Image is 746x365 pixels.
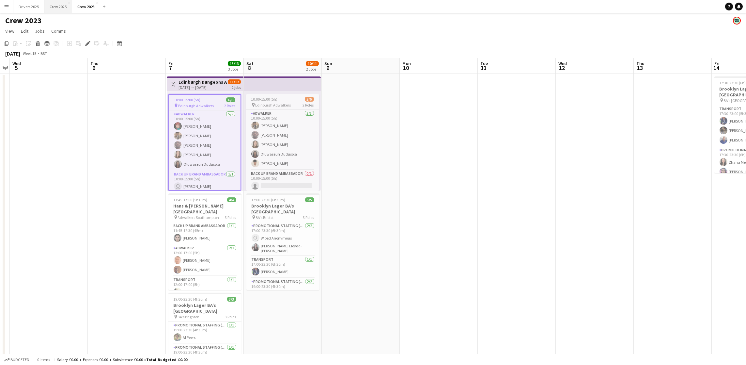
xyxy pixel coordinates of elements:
span: Adwalkers Southampton [178,215,219,220]
app-card-role: Adwalker2/212:00-17:00 (5h)[PERSON_NAME][PERSON_NAME] [168,244,241,276]
span: 19:00-23:30 (4h30m) [174,297,208,302]
span: 10:00-15:00 (5h) [174,97,200,102]
span: Week 15 [22,51,38,56]
button: Drivers 2025 [13,0,44,13]
span: Fri [714,60,720,66]
span: 5/6 [305,97,314,102]
span: Sun [324,60,332,66]
span: Budgeted [10,357,29,362]
a: Jobs [32,27,47,35]
a: Edit [18,27,31,35]
div: BST [40,51,47,56]
app-card-role: Adwalker5/510:00-15:00 (5h)[PERSON_NAME][PERSON_NAME][PERSON_NAME][PERSON_NAME]Oluwaseun Dudusola [169,110,241,171]
a: Comms [49,27,69,35]
span: 17:30-23:30 (6h) [720,80,746,85]
div: 2 Jobs [306,67,319,72]
app-card-role: Back Up Brand Ambassador0/110:00-15:00 (5h) [246,170,319,192]
app-user-avatar: Claire Stewart [733,17,741,25]
span: 0 items [36,357,52,362]
div: 2 jobs [232,84,241,90]
h3: Edinburgh Dungeons Adwalkers [179,79,227,85]
app-card-role: Back Up Brand Ambassador1/110:00-15:00 (5h) [PERSON_NAME] [169,171,241,193]
span: Sat [246,60,254,66]
span: Wed [12,60,21,66]
button: Crew 2023 [72,0,100,13]
span: 3 Roles [225,215,236,220]
span: 2 Roles [303,103,314,108]
span: Tue [480,60,488,66]
span: 13/13 [228,61,241,66]
span: 17:00-23:30 (6h30m) [252,197,286,202]
app-card-role: Promotional Staffing (Brand Ambassadors)2/219:00-23:30 (4h30m) [246,278,319,310]
app-card-role: Promotional Staffing (Team Leader)2/217:00-23:30 (6h30m) Wiped Anonymous[PERSON_NAME] Lloydd-[PER... [246,222,319,256]
a: View [3,27,17,35]
h3: Brooklyn Lager BA's [GEOGRAPHIC_DATA] [168,302,241,314]
span: 13 [635,64,645,72]
span: Edit [21,28,28,34]
span: 7 [167,64,174,72]
span: 8 [245,64,254,72]
span: 14 [713,64,720,72]
span: Thu [636,60,645,66]
app-card-role: Transport1/112:00-17:00 (5h)Z Afram [168,276,241,298]
h1: Crew 2023 [5,16,42,25]
span: 6/6 [226,97,235,102]
span: BA's Brighton [178,314,200,319]
div: [DATE] → [DATE] [179,85,227,90]
app-job-card: 17:00-23:30 (6h30m)5/5Brooklyn Lager BA's [GEOGRAPHIC_DATA] BA's Bristol3 RolesPromotional Staffi... [246,193,319,290]
span: 10 [401,64,411,72]
app-job-card: 10:00-15:00 (5h)5/6 Edinburgh Adwalkers2 RolesAdwalker5/510:00-15:00 (5h)[PERSON_NAME][PERSON_NAM... [246,94,319,191]
span: 6 [89,64,99,72]
span: Wed [558,60,567,66]
app-card-role: Back Up Brand Ambassador1/111:45-12:30 (45m)[PERSON_NAME] [168,222,241,244]
span: Total Budgeted £0.00 [146,357,187,362]
span: 3/3 [227,297,236,302]
span: 12 [557,64,567,72]
span: 2 Roles [224,103,235,108]
span: Edinburgh Adwalkers [256,103,291,108]
button: Budgeted [3,356,30,363]
h3: Hans & [PERSON_NAME] [GEOGRAPHIC_DATA] [168,203,241,215]
span: Edinburgh Adwalkers [178,103,214,108]
button: Crew 2025 [44,0,72,13]
span: BA's Bristol [256,215,274,220]
span: Comms [51,28,66,34]
span: 9 [323,64,332,72]
span: 5 [11,64,21,72]
app-card-role: Adwalker5/510:00-15:00 (5h)[PERSON_NAME][PERSON_NAME][PERSON_NAME]Oluwaseun Dudusola[PERSON_NAME] [246,110,319,170]
span: Mon [402,60,411,66]
span: 3 Roles [303,215,314,220]
div: Salary £0.00 + Expenses £0.00 + Subsistence £0.00 = [57,357,187,362]
span: Jobs [35,28,45,34]
span: View [5,28,14,34]
h3: Brooklyn Lager BA's [GEOGRAPHIC_DATA] [246,203,319,215]
span: 10/11 [306,61,319,66]
span: Fri [168,60,174,66]
span: 11 [479,64,488,72]
span: 11/12 [228,79,241,84]
app-job-card: 10:00-15:00 (5h)6/6 Edinburgh Adwalkers2 RolesAdwalker5/510:00-15:00 (5h)[PERSON_NAME][PERSON_NAM... [168,94,241,191]
span: 5/5 [305,197,314,202]
span: 3 Roles [225,314,236,319]
span: 11:45-17:00 (5h15m) [174,197,208,202]
div: [DATE] [5,50,20,57]
app-card-role: Promotional Staffing (Brand Ambassadors)1/119:00-23:30 (4h30m)Al Peers [168,322,241,344]
div: 3 Jobs [228,67,241,72]
span: 4/4 [227,197,236,202]
app-card-role: Transport1/117:00-23:30 (6h30m)[PERSON_NAME] [246,256,319,278]
app-job-card: 11:45-17:00 (5h15m)4/4Hans & [PERSON_NAME] [GEOGRAPHIC_DATA] Adwalkers Southampton3 RolesBack Up ... [168,193,241,290]
span: 10:00-15:00 (5h) [251,97,278,102]
span: Thu [90,60,99,66]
